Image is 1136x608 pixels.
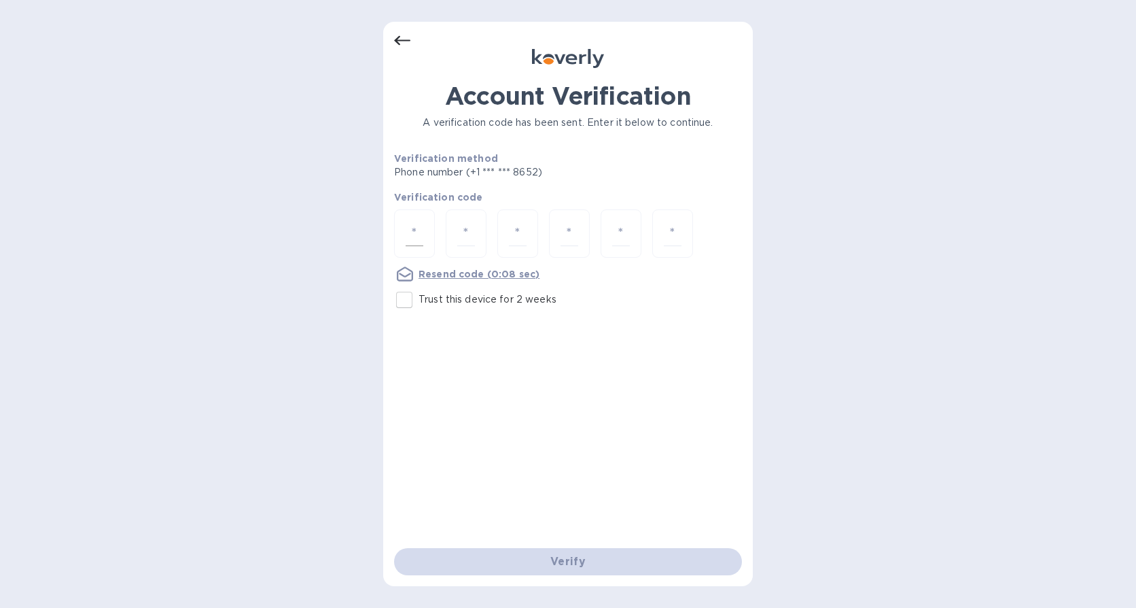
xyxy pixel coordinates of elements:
[394,165,646,180] p: Phone number (+1 *** *** 8652)
[394,82,742,110] h1: Account Verification
[419,269,539,280] u: Resend code (0:08 sec)
[394,190,742,204] p: Verification code
[394,153,498,164] b: Verification method
[394,116,742,130] p: A verification code has been sent. Enter it below to continue.
[419,292,556,307] p: Trust this device for 2 weeks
